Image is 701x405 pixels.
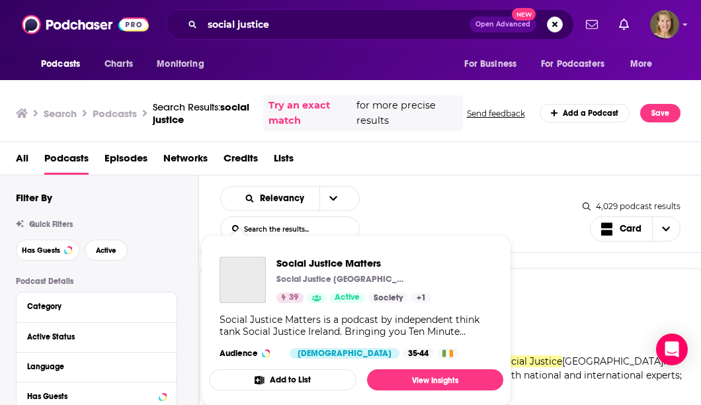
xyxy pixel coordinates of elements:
[44,107,77,120] h3: Search
[27,332,157,341] div: Active Status
[276,274,409,285] p: Social Justice [GEOGRAPHIC_DATA]
[27,388,166,404] button: Has Guests
[27,392,155,401] div: Has Guests
[512,8,536,21] span: New
[27,358,166,375] button: Language
[268,98,354,128] a: Try an exact match
[16,277,177,286] p: Podcast Details
[650,10,679,39] span: Logged in as tvdockum
[29,220,73,229] span: Quick Filters
[96,247,116,254] span: Active
[276,292,304,303] a: 39
[650,10,679,39] img: User Profile
[166,9,574,40] div: Search podcasts, credits, & more...
[27,302,157,311] div: Category
[153,101,253,126] a: Search Results:social justice
[621,52,669,77] button: open menu
[583,201,680,211] div: 4,029 podcast results
[541,55,604,73] span: For Podcasters
[220,257,266,303] a: Social Justice Matters
[27,298,166,314] button: Category
[85,240,128,261] button: Active
[16,240,79,261] button: Has Guests
[581,13,603,36] a: Show notifications dropdown
[16,148,28,175] a: All
[455,52,533,77] button: open menu
[202,14,470,35] input: Search podcasts, credits, & more...
[499,355,562,367] span: Social Justice
[276,257,431,269] a: Social Justice Matters
[220,348,279,359] h3: Audience
[96,52,141,77] a: Charts
[93,107,137,120] h3: Podcasts
[220,314,493,337] div: Social Justice Matters is a podcast by independent think tank Social Justice Ireland. Bringing yo...
[16,191,52,204] h2: Filter By
[289,291,298,304] span: 39
[44,148,89,175] a: Podcasts
[640,104,680,122] button: Save
[209,369,356,390] button: Add to List
[463,108,529,119] button: Send feedback
[335,291,360,304] span: Active
[532,52,624,77] button: open menu
[27,362,157,371] div: Language
[153,101,249,126] span: social justice
[233,194,319,203] button: open menu
[475,21,530,28] span: Open Advanced
[260,194,309,203] span: Relevancy
[368,292,408,303] a: Society
[367,369,503,390] a: View Insights
[470,17,536,32] button: Open AdvancedNew
[540,104,630,122] a: Add a Podcast
[22,247,60,254] span: Has Guests
[590,216,681,242] button: Choose View
[319,187,347,210] button: open menu
[356,98,458,128] span: for more precise results
[153,101,253,126] div: Search Results:
[630,55,653,73] span: More
[224,148,258,175] a: Credits
[329,292,365,303] a: Active
[411,292,431,303] a: +1
[650,10,679,39] button: Show profile menu
[220,186,360,211] h2: Choose List sort
[41,55,80,73] span: Podcasts
[464,55,516,73] span: For Business
[27,328,166,345] button: Active Status
[163,148,208,175] a: Networks
[614,13,634,36] a: Show notifications dropdown
[157,55,204,73] span: Monitoring
[104,55,133,73] span: Charts
[104,148,147,175] a: Episodes
[656,334,688,365] div: Open Intercom Messenger
[22,12,149,37] img: Podchaser - Follow, Share and Rate Podcasts
[32,52,97,77] button: open menu
[147,52,221,77] button: open menu
[290,348,399,359] div: [DEMOGRAPHIC_DATA]
[403,348,434,359] div: 35-44
[620,224,641,234] span: Card
[274,148,294,175] a: Lists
